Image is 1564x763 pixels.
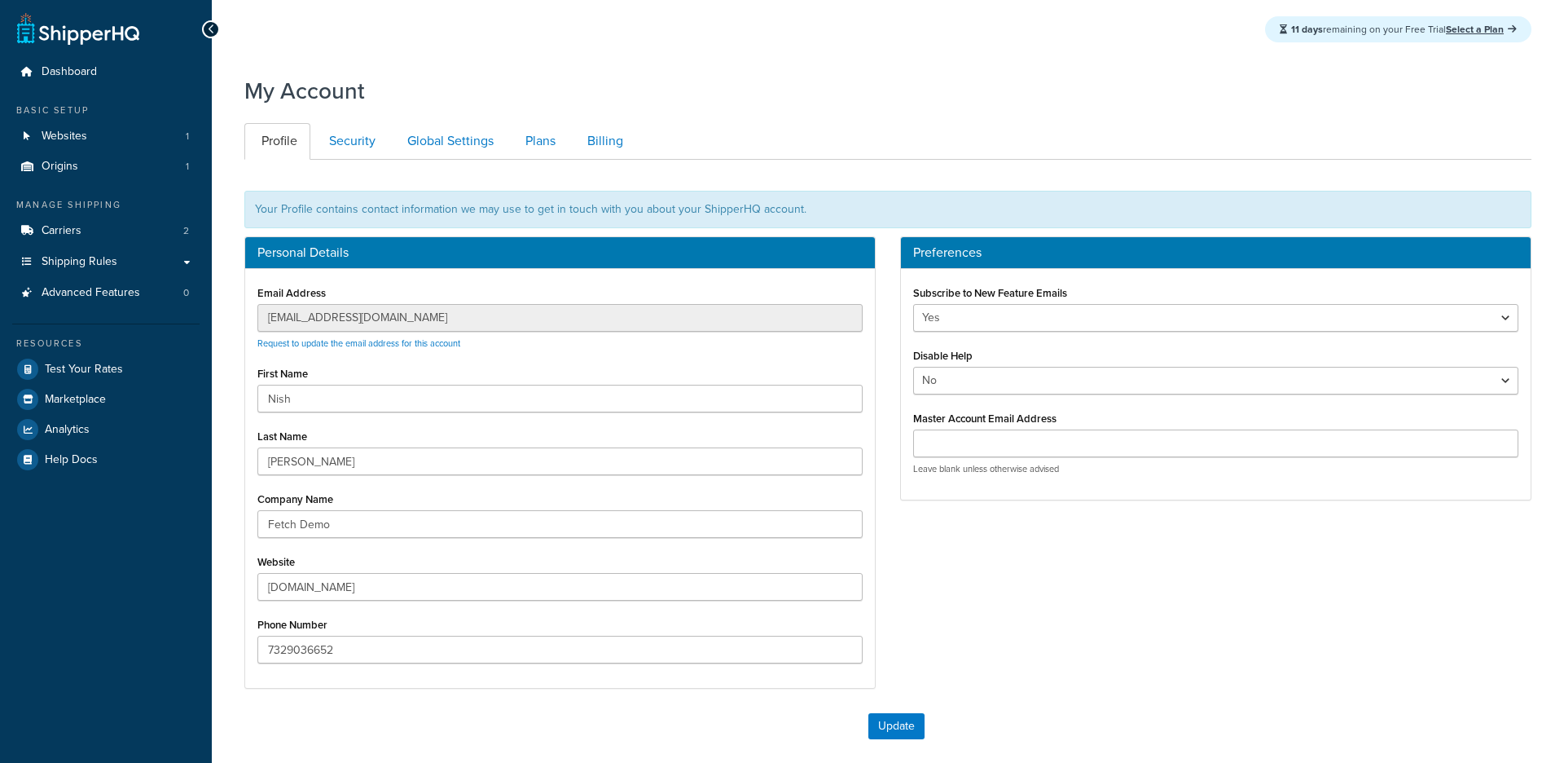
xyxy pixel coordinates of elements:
span: 1 [186,160,189,174]
span: Websites [42,130,87,143]
div: Manage Shipping [12,198,200,212]
label: Master Account Email Address [913,412,1057,425]
li: Advanced Features [12,278,200,308]
span: 2 [183,224,189,238]
a: Global Settings [390,123,507,160]
a: Marketplace [12,385,200,414]
a: Test Your Rates [12,355,200,384]
div: Your Profile contains contact information we may use to get in touch with you about your ShipperH... [244,191,1531,228]
span: Test Your Rates [45,363,123,377]
span: Marketplace [45,393,106,407]
a: Help Docs [12,445,200,474]
label: First Name [257,368,308,380]
h3: Personal Details [257,245,863,260]
label: Disable Help [913,350,973,362]
div: Basic Setup [12,104,200,117]
button: Update [868,713,925,739]
a: Plans [508,123,569,160]
a: Origins 1 [12,152,200,182]
span: Dashboard [42,65,97,79]
label: Website [257,556,295,568]
span: 1 [186,130,189,143]
label: Phone Number [257,619,327,631]
span: Help Docs [45,453,98,467]
p: Leave blank unless otherwise advised [913,463,1518,475]
label: Last Name [257,430,307,443]
span: Origins [42,160,78,174]
span: Advanced Features [42,286,140,300]
a: Request to update the email address for this account [257,337,460,350]
label: Company Name [257,493,333,505]
strong: 11 days [1291,22,1323,37]
a: Websites 1 [12,121,200,152]
a: Analytics [12,415,200,444]
div: Resources [12,337,200,351]
a: Shipping Rules [12,247,200,277]
div: remaining on your Free Trial [1265,16,1531,42]
a: Profile [244,123,310,160]
h3: Preferences [913,245,1518,260]
a: Billing [570,123,636,160]
label: Email Address [257,287,326,299]
h1: My Account [244,75,365,107]
a: Advanced Features 0 [12,278,200,308]
li: Origins [12,152,200,182]
span: Shipping Rules [42,255,117,269]
a: Select a Plan [1446,22,1517,37]
span: Carriers [42,224,81,238]
span: 0 [183,286,189,300]
label: Subscribe to New Feature Emails [913,287,1067,299]
li: Websites [12,121,200,152]
a: Dashboard [12,57,200,87]
a: Carriers 2 [12,216,200,246]
a: Security [312,123,389,160]
a: ShipperHQ Home [17,12,139,45]
span: Analytics [45,423,90,437]
li: Carriers [12,216,200,246]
